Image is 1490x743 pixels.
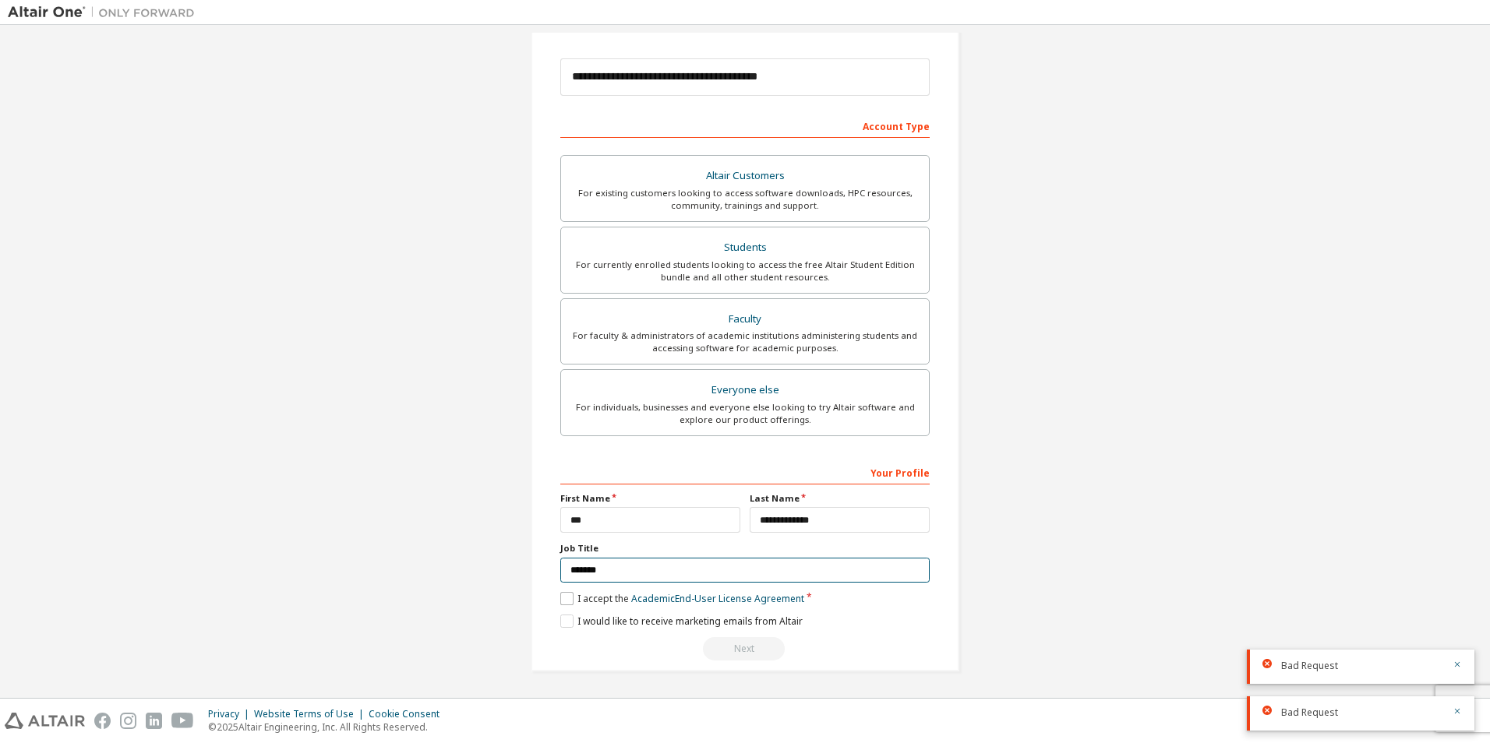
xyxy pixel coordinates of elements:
[570,165,920,187] div: Altair Customers
[560,614,803,628] label: I would like to receive marketing emails from Altair
[631,592,804,605] a: Academic End-User License Agreement
[5,713,85,729] img: altair_logo.svg
[369,708,449,720] div: Cookie Consent
[570,329,920,354] div: For faculty & administrators of academic institutions administering students and accessing softwa...
[570,187,920,212] div: For existing customers looking to access software downloads, HPC resources, community, trainings ...
[1281,706,1338,719] span: Bad Request
[570,308,920,330] div: Faculty
[146,713,162,729] img: linkedin.svg
[570,401,920,426] div: For individuals, businesses and everyone else looking to try Altair software and explore our prod...
[570,237,920,259] div: Students
[8,5,203,20] img: Altair One
[560,542,930,555] label: Job Title
[560,113,930,138] div: Account Type
[560,492,740,505] label: First Name
[208,708,254,720] div: Privacy
[171,713,194,729] img: youtube.svg
[560,460,930,484] div: Your Profile
[570,379,920,401] div: Everyone else
[254,708,369,720] div: Website Terms of Use
[208,720,449,734] p: © 2025 Altair Engineering, Inc. All Rights Reserved.
[1281,660,1338,672] span: Bad Request
[570,259,920,283] div: For currently enrolled students looking to access the free Altair Student Edition bundle and all ...
[560,592,804,605] label: I accept the
[120,713,136,729] img: instagram.svg
[750,492,930,505] label: Last Name
[560,637,930,660] div: Read and acccept EULA to continue
[94,713,111,729] img: facebook.svg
